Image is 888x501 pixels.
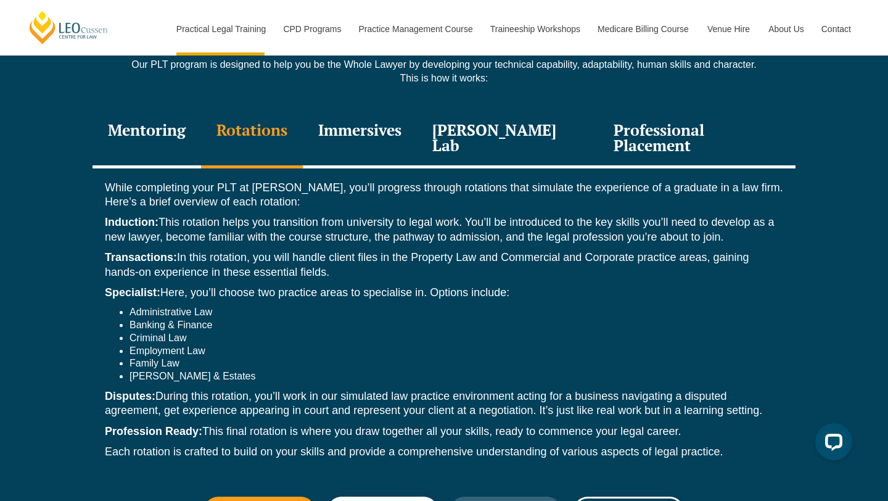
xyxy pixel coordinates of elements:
[167,2,274,56] a: Practical Legal Training
[105,251,177,263] strong: Transactions:
[105,286,783,300] p: Here, you’ll choose two practice areas to specialise in. Options include:
[201,110,303,168] div: Rotations
[129,306,783,319] li: Administrative Law
[588,2,698,56] a: Medicare Billing Course
[350,2,481,56] a: Practice Management Course
[129,345,783,358] li: Employment Law
[92,110,201,168] div: Mentoring
[303,110,417,168] div: Immersives
[698,2,759,56] a: Venue Hire
[598,110,795,168] div: Professional Placement
[105,215,783,244] p: This rotation helps you transition from university to legal work. You’ll be introduced to the key...
[129,357,783,370] li: Family Law
[105,181,783,210] p: While completing your PLT at [PERSON_NAME], you’ll progress through rotations that simulate the e...
[105,425,202,437] strong: Profession Ready:
[481,2,588,56] a: Traineeship Workshops
[92,58,795,97] div: Our PLT program is designed to help you be the Whole Lawyer by developing your technical capabili...
[129,332,783,345] li: Criminal Law
[129,319,783,332] li: Banking & Finance
[105,216,158,228] strong: Induction:
[129,370,783,383] li: [PERSON_NAME] & Estates
[805,418,857,470] iframe: LiveChat chat widget
[105,389,783,418] p: During this rotation, you’ll work in our simulated law practice environment acting for a business...
[105,445,783,459] p: Each rotation is crafted to build on your skills and provide a comprehensive understanding of var...
[274,2,349,56] a: CPD Programs
[105,286,160,299] strong: Specialist:
[417,110,598,168] div: [PERSON_NAME] Lab
[812,2,860,56] a: Contact
[28,10,110,45] a: [PERSON_NAME] Centre for Law
[105,424,783,439] p: This final rotation is where you draw together all your skills, ready to commence your legal career.
[105,390,155,402] strong: Disputes:
[105,251,783,279] p: In this rotation, you will handle client files in the Property Law and Commercial and Corporate p...
[759,2,812,56] a: About Us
